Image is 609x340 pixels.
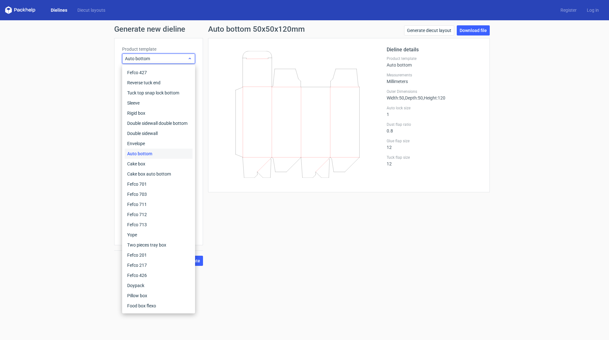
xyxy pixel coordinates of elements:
label: Dust flap ratio [387,122,482,127]
div: Fefco 217 [125,260,193,270]
div: 1 [387,106,482,117]
div: Two pieces tray box [125,240,193,250]
a: Generate diecut layout [404,25,454,35]
a: Log in [582,7,604,13]
h2: Dieline details [387,46,482,54]
div: Auto bottom [387,56,482,67]
div: Reverse tuck end [125,78,193,88]
label: Product template [387,56,482,61]
label: Outer Dimensions [387,89,482,94]
div: Fefco 426 [125,270,193,280]
div: Envelope [125,138,193,149]
a: Dielines [46,7,72,13]
span: , Depth : 50 [404,95,423,100]
div: Doypack [125,280,193,291]
a: Download file [457,25,490,35]
label: Tuck flap size [387,155,482,160]
span: Auto bottom [125,55,187,62]
div: Fefco 701 [125,179,193,189]
div: Double sidewall double bottom [125,118,193,128]
div: 12 [387,155,482,166]
label: Glue flap size [387,138,482,144]
div: Double sidewall [125,128,193,138]
a: Diecut layouts [72,7,110,13]
div: Fefco 712 [125,209,193,220]
div: Rigid box [125,108,193,118]
div: Fefco 711 [125,199,193,209]
div: 0.8 [387,122,482,133]
div: Fefco 427 [125,67,193,78]
div: Fefco 201 [125,250,193,260]
span: Width : 50 [387,95,404,100]
div: Millimeters [387,73,482,84]
div: Yope [125,230,193,240]
div: Auto bottom [125,149,193,159]
h1: Generate new dieline [114,25,495,33]
div: 12 [387,138,482,150]
a: Register [555,7,582,13]
label: Product template [122,46,195,52]
label: Measurements [387,73,482,78]
div: Tuck top snap lock bottom [125,88,193,98]
h1: Auto bottom 50x50x120mm [208,25,305,33]
div: Cake box [125,159,193,169]
div: Fefco 713 [125,220,193,230]
div: Sleeve [125,98,193,108]
div: Pillow box [125,291,193,301]
div: Fefco 703 [125,189,193,199]
span: , Height : 120 [423,95,445,100]
div: Food box flexo [125,301,193,311]
div: Cake box auto bottom [125,169,193,179]
label: Auto lock size [387,106,482,111]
